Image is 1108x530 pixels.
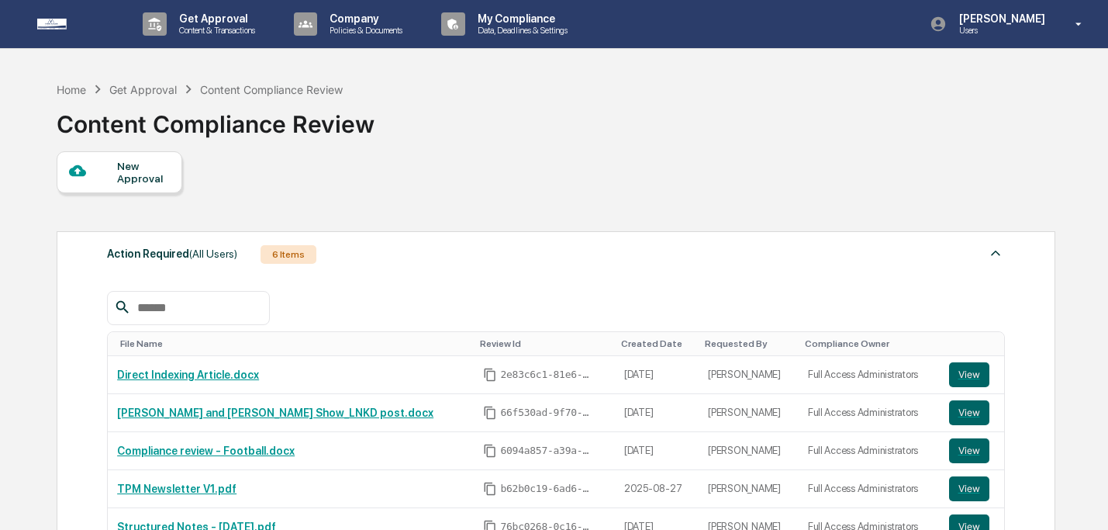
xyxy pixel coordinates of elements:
[799,394,940,432] td: Full Access Administrators
[799,470,940,508] td: Full Access Administrators
[949,476,995,501] a: View
[699,470,799,508] td: [PERSON_NAME]
[117,483,236,495] a: TPM Newsletter V1.pdf
[699,432,799,470] td: [PERSON_NAME]
[949,476,989,501] button: View
[189,248,237,260] span: (All Users)
[200,83,343,96] div: Content Compliance Review
[500,407,593,419] span: 66f530ad-9f70-4182-8bf1-2d9c2c897f50
[117,160,169,185] div: New Approval
[167,25,263,36] p: Content & Transactions
[57,83,86,96] div: Home
[500,369,593,381] span: 2e83c6c1-81e6-423e-a0e9-6d34064668fb
[805,338,934,349] div: Toggle SortBy
[699,394,799,432] td: [PERSON_NAME]
[949,362,989,387] button: View
[1058,479,1100,521] iframe: Open customer support
[799,432,940,470] td: Full Access Administrators
[705,338,792,349] div: Toggle SortBy
[107,244,237,264] div: Action Required
[483,444,497,458] span: Copy Id
[465,25,575,36] p: Data, Deadlines & Settings
[37,19,112,29] img: logo
[120,338,468,349] div: Toggle SortBy
[699,356,799,394] td: [PERSON_NAME]
[483,368,497,382] span: Copy Id
[117,445,295,457] a: Compliance review - Football.docx
[949,362,995,387] a: View
[949,400,995,425] a: View
[317,25,410,36] p: Policies & Documents
[952,338,998,349] div: Toggle SortBy
[109,83,177,96] div: Get Approval
[949,438,989,463] button: View
[483,482,497,496] span: Copy Id
[986,244,1005,262] img: caret
[465,12,575,25] p: My Compliance
[949,400,989,425] button: View
[799,356,940,394] td: Full Access Administrators
[621,338,692,349] div: Toggle SortBy
[57,98,375,138] div: Content Compliance Review
[615,470,699,508] td: 2025-08-27
[947,25,1053,36] p: Users
[261,245,316,264] div: 6 Items
[947,12,1053,25] p: [PERSON_NAME]
[167,12,263,25] p: Get Approval
[480,338,608,349] div: Toggle SortBy
[483,406,497,420] span: Copy Id
[500,445,593,457] span: 6094a857-a39a-4b0d-8db5-4552d4479a59
[615,432,699,470] td: [DATE]
[615,394,699,432] td: [DATE]
[117,407,433,419] a: [PERSON_NAME] and [PERSON_NAME] Show_LNKD post.docx
[949,438,995,463] a: View
[317,12,410,25] p: Company
[615,356,699,394] td: [DATE]
[117,369,259,381] a: Direct Indexing Article.docx
[500,483,593,495] span: b62b0c19-6ad6-40e6-8aeb-64785189a24c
